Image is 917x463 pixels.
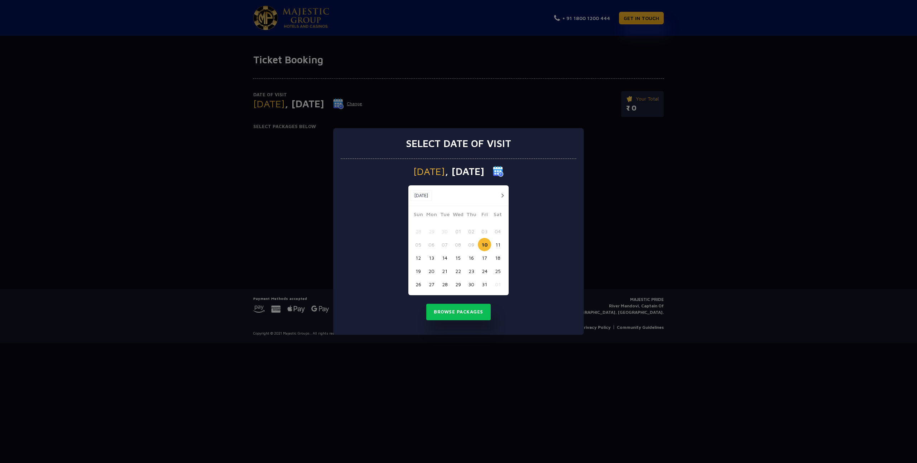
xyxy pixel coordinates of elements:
button: 19 [412,264,425,278]
span: Tue [438,210,451,220]
button: 06 [425,238,438,251]
button: 08 [451,238,465,251]
span: , [DATE] [445,166,484,176]
button: Browse Packages [426,304,491,320]
button: [DATE] [410,190,432,201]
button: 25 [491,264,504,278]
button: 28 [438,278,451,291]
span: Sun [412,210,425,220]
button: 29 [451,278,465,291]
button: 27 [425,278,438,291]
button: 30 [465,278,478,291]
span: [DATE] [413,166,445,176]
button: 09 [465,238,478,251]
span: Mon [425,210,438,220]
button: 26 [412,278,425,291]
button: 13 [425,251,438,264]
button: 31 [478,278,491,291]
button: 11 [491,238,504,251]
button: 16 [465,251,478,264]
button: 17 [478,251,491,264]
button: 14 [438,251,451,264]
button: 18 [491,251,504,264]
button: 15 [451,251,465,264]
button: 10 [478,238,491,251]
button: 20 [425,264,438,278]
button: 02 [465,225,478,238]
button: 01 [491,278,504,291]
img: calender icon [493,166,504,177]
button: 23 [465,264,478,278]
span: Fri [478,210,491,220]
button: 12 [412,251,425,264]
button: 24 [478,264,491,278]
button: 07 [438,238,451,251]
button: 30 [438,225,451,238]
h3: Select date of visit [406,137,511,150]
button: 29 [425,225,438,238]
button: 01 [451,225,465,238]
button: 05 [412,238,425,251]
span: Thu [465,210,478,220]
button: 22 [451,264,465,278]
span: Wed [451,210,465,220]
button: 04 [491,225,504,238]
span: Sat [491,210,504,220]
button: 21 [438,264,451,278]
button: 03 [478,225,491,238]
button: 28 [412,225,425,238]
